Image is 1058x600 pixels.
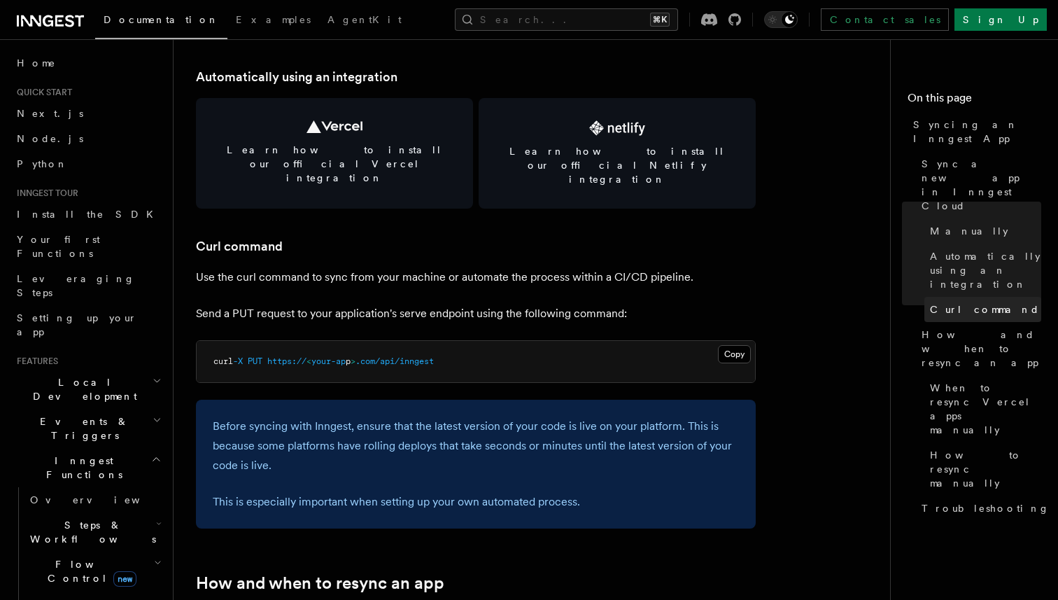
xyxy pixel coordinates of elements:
[196,67,397,87] a: Automatically using an integration
[267,356,306,366] span: https://
[227,4,319,38] a: Examples
[104,14,219,25] span: Documentation
[11,266,164,305] a: Leveraging Steps
[319,4,410,38] a: AgentKit
[248,356,262,366] span: PUT
[196,267,756,287] p: Use the curl command to sync from your machine or automate the process within a CI/CD pipeline.
[924,297,1041,322] a: Curl command
[924,375,1041,442] a: When to resync Vercel apps manually
[196,98,473,209] a: Learn how to install our official Vercel integration
[196,237,283,256] a: Curl command
[821,8,949,31] a: Contact sales
[11,87,72,98] span: Quick start
[24,512,164,552] button: Steps & Workflows
[17,312,137,337] span: Setting up your app
[455,8,678,31] button: Search...⌘K
[913,118,1041,146] span: Syncing an Inngest App
[196,304,756,323] p: Send a PUT request to your application's serve endpoint using the following command:
[916,496,1041,521] a: Troubleshooting
[11,414,153,442] span: Events & Triggers
[908,112,1041,151] a: Syncing an Inngest App
[764,11,798,28] button: Toggle dark mode
[495,144,739,186] span: Learn how to install our official Netlify integration
[236,14,311,25] span: Examples
[11,227,164,266] a: Your first Functions
[11,188,78,199] span: Inngest tour
[17,108,83,119] span: Next.js
[11,151,164,176] a: Python
[479,98,756,209] a: Learn how to install our official Netlify integration
[11,305,164,344] a: Setting up your app
[930,224,1008,238] span: Manually
[11,448,164,487] button: Inngest Functions
[306,356,311,366] span: <
[930,249,1041,291] span: Automatically using an integration
[930,448,1041,490] span: How to resync manually
[930,381,1041,437] span: When to resync Vercel apps manually
[922,501,1050,515] span: Troubleshooting
[213,492,739,512] p: This is especially important when setting up your own automated process.
[24,557,154,585] span: Flow Control
[650,13,670,27] kbd: ⌘K
[718,345,751,363] button: Copy
[30,494,174,505] span: Overview
[17,209,162,220] span: Install the SDK
[11,50,164,76] a: Home
[11,126,164,151] a: Node.js
[213,143,456,185] span: Learn how to install our official Vercel integration
[11,454,151,482] span: Inngest Functions
[24,552,164,591] button: Flow Controlnew
[924,442,1041,496] a: How to resync manually
[196,573,444,593] a: How and when to resync an app
[916,151,1041,218] a: Sync a new app in Inngest Cloud
[17,133,83,144] span: Node.js
[346,356,351,366] span: p
[930,302,1040,316] span: Curl command
[17,56,56,70] span: Home
[11,356,58,367] span: Features
[24,487,164,512] a: Overview
[17,273,135,298] span: Leveraging Steps
[327,14,402,25] span: AgentKit
[355,356,434,366] span: .com/api/inngest
[11,409,164,448] button: Events & Triggers
[24,518,156,546] span: Steps & Workflows
[924,244,1041,297] a: Automatically using an integration
[311,356,346,366] span: your-ap
[11,202,164,227] a: Install the SDK
[916,322,1041,375] a: How and when to resync an app
[11,375,153,403] span: Local Development
[908,90,1041,112] h4: On this page
[233,356,243,366] span: -X
[922,157,1041,213] span: Sync a new app in Inngest Cloud
[113,571,136,587] span: new
[17,234,100,259] span: Your first Functions
[954,8,1047,31] a: Sign Up
[11,101,164,126] a: Next.js
[11,370,164,409] button: Local Development
[213,417,739,475] p: Before syncing with Inngest, ensure that the latest version of your code is live on your platform...
[922,328,1041,370] span: How and when to resync an app
[213,356,233,366] span: curl
[924,218,1041,244] a: Manually
[95,4,227,39] a: Documentation
[351,356,355,366] span: >
[17,158,68,169] span: Python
